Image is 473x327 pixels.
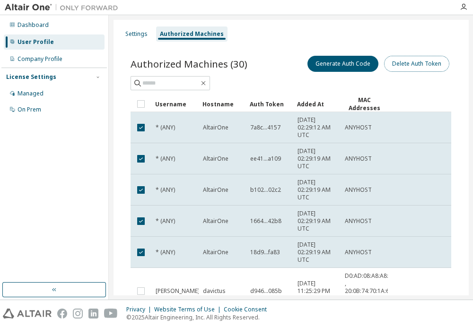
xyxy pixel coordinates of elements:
span: ANYHOST [345,155,372,163]
span: [DATE] 11:25:29 PM UTC [298,280,336,302]
span: [PERSON_NAME] [156,287,200,295]
span: AltairOne [203,155,228,163]
span: Authorized Machines (30) [131,57,247,70]
div: Dashboard [18,21,49,29]
div: Managed [18,90,44,97]
button: Generate Auth Code [307,56,378,72]
span: * (ANY) [156,186,175,194]
span: [DATE] 02:29:19 AM UTC [298,147,336,170]
img: linkedin.svg [88,309,98,318]
div: MAC Addresses [344,96,384,112]
div: Username [155,96,195,112]
span: AltairOne [203,124,228,131]
div: Hostname [202,96,242,112]
div: Website Terms of Use [154,306,224,313]
span: ee41...a109 [250,155,281,163]
div: Privacy [126,306,154,313]
span: D0:AD:08:A8:A8:88 , 20:0B:74:70:1A:60 , 20:0B:74:70:1A:61 [345,272,395,310]
div: Added At [297,96,337,112]
span: ANYHOST [345,217,372,225]
div: Company Profile [18,55,62,63]
span: 18d9...fa83 [250,249,280,256]
img: Altair One [5,3,123,12]
div: Settings [125,30,148,38]
span: ANYHOST [345,249,372,256]
span: d946...085b [250,287,282,295]
span: AltairOne [203,186,228,194]
span: * (ANY) [156,217,175,225]
span: [DATE] 02:29:19 AM UTC [298,179,336,201]
span: * (ANY) [156,155,175,163]
div: Cookie Consent [224,306,272,313]
div: Auth Token [250,96,289,112]
span: [DATE] 02:29:19 AM UTC [298,210,336,232]
img: facebook.svg [57,309,67,318]
div: Authorized Machines [160,30,224,38]
span: AltairOne [203,217,228,225]
span: [DATE] 02:29:12 AM UTC [298,116,336,139]
span: 7a8c...4157 [250,124,280,131]
img: youtube.svg [104,309,118,318]
span: davictus [203,287,226,295]
span: ANYHOST [345,124,372,131]
span: b102...02c2 [250,186,281,194]
p: © 2025 Altair Engineering, Inc. All Rights Reserved. [126,313,272,321]
div: User Profile [18,38,54,46]
div: On Prem [18,106,41,113]
div: License Settings [6,73,56,81]
span: 1664...42b8 [250,217,281,225]
img: instagram.svg [73,309,83,318]
span: ANYHOST [345,186,372,194]
span: * (ANY) [156,124,175,131]
button: Delete Auth Token [384,56,449,72]
span: AltairOne [203,249,228,256]
span: [DATE] 02:29:19 AM UTC [298,241,336,264]
img: altair_logo.svg [3,309,52,318]
span: * (ANY) [156,249,175,256]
